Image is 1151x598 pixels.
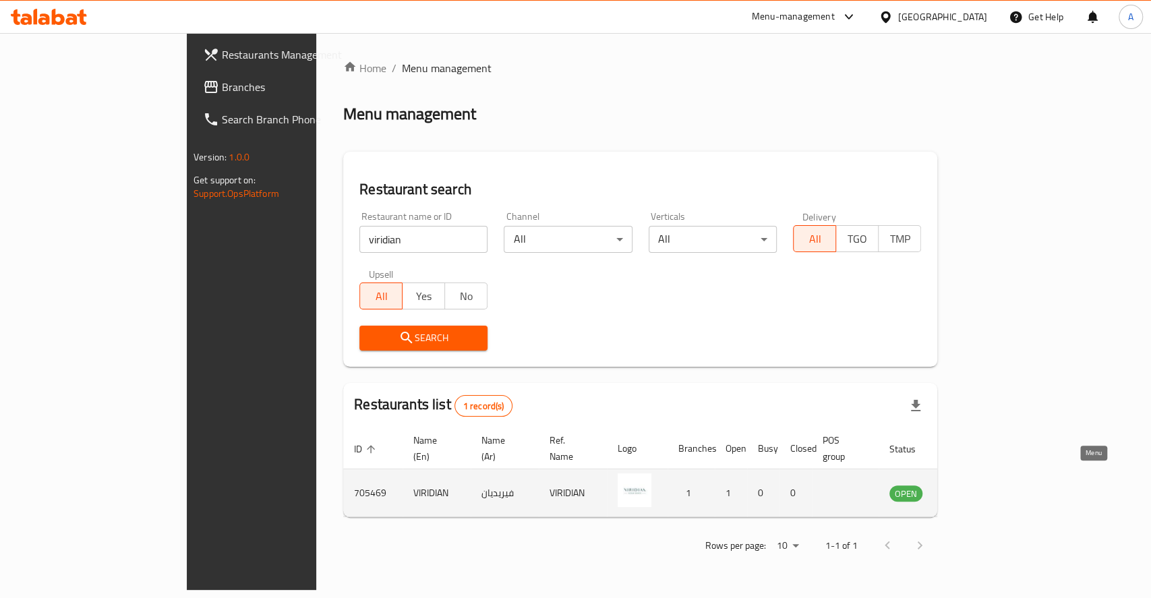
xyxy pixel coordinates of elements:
[825,537,858,554] p: 1-1 of 1
[884,229,916,249] span: TMP
[779,469,812,517] td: 0
[481,432,523,465] span: Name (Ar)
[359,226,488,253] input: Search for restaurant name or ID..
[194,171,256,189] span: Get support on:
[618,473,651,507] img: VIRIDIAN
[359,179,921,200] h2: Restaurant search
[403,469,471,517] td: VIRIDIAN
[365,287,397,306] span: All
[889,486,922,502] span: OPEN
[229,148,249,166] span: 1.0.0
[799,229,831,249] span: All
[802,212,836,221] label: Delivery
[402,60,492,76] span: Menu management
[222,79,368,95] span: Branches
[752,9,835,25] div: Menu-management
[823,432,862,465] span: POS group
[413,432,454,465] span: Name (En)
[392,60,396,76] li: /
[192,71,379,103] a: Branches
[715,469,747,517] td: 1
[835,225,879,252] button: TGO
[454,395,513,417] div: Total records count
[842,229,873,249] span: TGO
[878,225,921,252] button: TMP
[194,148,227,166] span: Version:
[779,428,812,469] th: Closed
[747,428,779,469] th: Busy
[354,441,380,457] span: ID
[343,103,476,125] h2: Menu management
[705,537,766,554] p: Rows per page:
[359,282,403,309] button: All
[408,287,440,306] span: Yes
[747,469,779,517] td: 0
[715,428,747,469] th: Open
[343,428,996,517] table: enhanced table
[192,103,379,136] a: Search Branch Phone
[793,225,836,252] button: All
[889,441,933,457] span: Status
[194,185,279,202] a: Support.OpsPlatform
[359,326,488,351] button: Search
[771,536,804,556] div: Rows per page:
[668,469,715,517] td: 1
[222,111,368,127] span: Search Branch Phone
[539,469,607,517] td: VIRIDIAN
[898,9,987,24] div: [GEOGRAPHIC_DATA]
[455,400,512,413] span: 1 record(s)
[192,38,379,71] a: Restaurants Management
[550,432,591,465] span: Ref. Name
[450,287,482,306] span: No
[343,60,937,76] nav: breadcrumb
[354,394,512,417] h2: Restaurants list
[402,282,445,309] button: Yes
[444,282,488,309] button: No
[222,47,368,63] span: Restaurants Management
[899,390,932,422] div: Export file
[649,226,777,253] div: All
[668,428,715,469] th: Branches
[471,469,539,517] td: فيريديان
[369,269,394,278] label: Upsell
[1128,9,1133,24] span: A
[504,226,632,253] div: All
[370,330,477,347] span: Search
[607,428,668,469] th: Logo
